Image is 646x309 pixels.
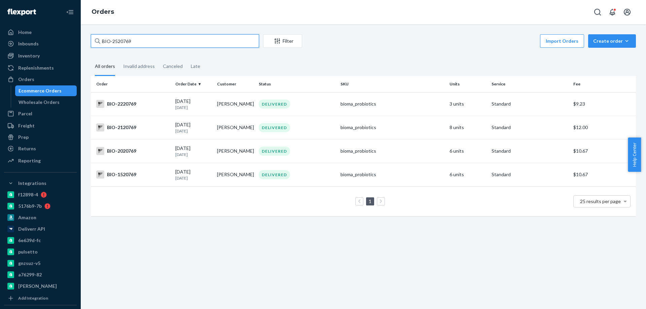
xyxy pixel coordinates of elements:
img: Flexport logo [7,9,36,15]
div: Home [18,29,32,36]
td: 8 units [447,116,489,139]
button: Help Center [628,138,641,172]
th: Order [91,76,173,92]
button: Integrations [4,178,77,189]
div: Replenishments [18,65,54,71]
div: Amazon [18,214,36,221]
a: gnzsuz-v5 [4,258,77,269]
a: Inbounds [4,38,77,49]
p: [DATE] [175,175,212,181]
div: Returns [18,145,36,152]
ol: breadcrumbs [86,2,119,22]
a: Returns [4,143,77,154]
th: Status [256,76,338,92]
td: [PERSON_NAME] [214,139,256,163]
div: DELIVERED [259,100,290,109]
div: gnzsuz-v5 [18,260,40,267]
td: 6 units [447,163,489,186]
div: pulsetto [18,248,38,255]
div: Orders [18,76,34,83]
th: Units [447,76,489,92]
div: 6e639d-fc [18,237,41,244]
div: [DATE] [175,145,212,157]
td: [PERSON_NAME] [214,163,256,186]
a: Prep [4,132,77,143]
a: Add Integration [4,294,77,302]
div: [DATE] [175,121,212,134]
td: $9.23 [571,92,636,116]
div: Invalid address [123,57,155,75]
a: Orders [4,74,77,85]
div: [DATE] [175,168,212,181]
td: 3 units [447,92,489,116]
div: Canceled [163,57,183,75]
div: Integrations [18,180,46,187]
p: Standard [492,101,568,107]
input: Search orders [91,34,259,48]
div: a76299-82 [18,271,42,278]
div: BIO-2020769 [96,147,170,155]
th: Order Date [173,76,214,92]
span: 25 results per page [580,198,621,204]
div: DELIVERED [259,147,290,156]
div: bioma_probiotics [340,124,444,131]
div: Freight [18,122,35,129]
div: DELIVERED [259,123,290,132]
div: Inbounds [18,40,39,47]
td: $10.67 [571,163,636,186]
p: [DATE] [175,105,212,110]
a: Reporting [4,155,77,166]
div: [PERSON_NAME] [18,283,57,289]
a: 5176b9-7b [4,201,77,211]
div: Inventory [18,52,40,59]
a: Amazon [4,212,77,223]
div: Reporting [18,157,41,164]
a: 6e639d-fc [4,235,77,246]
a: Home [4,27,77,38]
div: DELIVERED [259,170,290,179]
a: Parcel [4,108,77,119]
td: [PERSON_NAME] [214,116,256,139]
a: Page 1 is your current page [367,198,373,204]
a: Orders [92,8,114,15]
div: Late [191,57,200,75]
a: Ecommerce Orders [15,85,77,96]
div: Parcel [18,110,32,117]
div: Add Integration [18,295,48,301]
div: BIO-1520769 [96,170,170,179]
div: Deliverr API [18,226,45,232]
div: Create order [593,38,631,44]
div: Customer [217,81,253,87]
a: [PERSON_NAME] [4,281,77,292]
button: Open Search Box [591,5,604,19]
td: $10.67 [571,139,636,163]
th: SKU [338,76,447,92]
a: f12898-4 [4,189,77,200]
a: Inventory [4,50,77,61]
button: Create order [588,34,636,48]
div: Filter [263,38,302,44]
a: Wholesale Orders [15,97,77,108]
a: pulsetto [4,246,77,257]
div: Wholesale Orders [19,99,60,106]
th: Service [489,76,571,92]
button: Close Navigation [63,5,77,19]
p: Standard [492,148,568,154]
div: BIO-2220769 [96,100,170,108]
td: $12.00 [571,116,636,139]
div: All orders [95,57,115,76]
div: bioma_probiotics [340,148,444,154]
div: Ecommerce Orders [19,87,62,94]
button: Filter [263,34,302,48]
button: Open notifications [606,5,619,19]
div: bioma_probiotics [340,171,444,178]
div: BIO-2120769 [96,123,170,131]
th: Fee [571,76,636,92]
td: 6 units [447,139,489,163]
div: f12898-4 [18,191,38,198]
td: [PERSON_NAME] [214,92,256,116]
p: Standard [492,124,568,131]
a: a76299-82 [4,269,77,280]
p: [DATE] [175,152,212,157]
